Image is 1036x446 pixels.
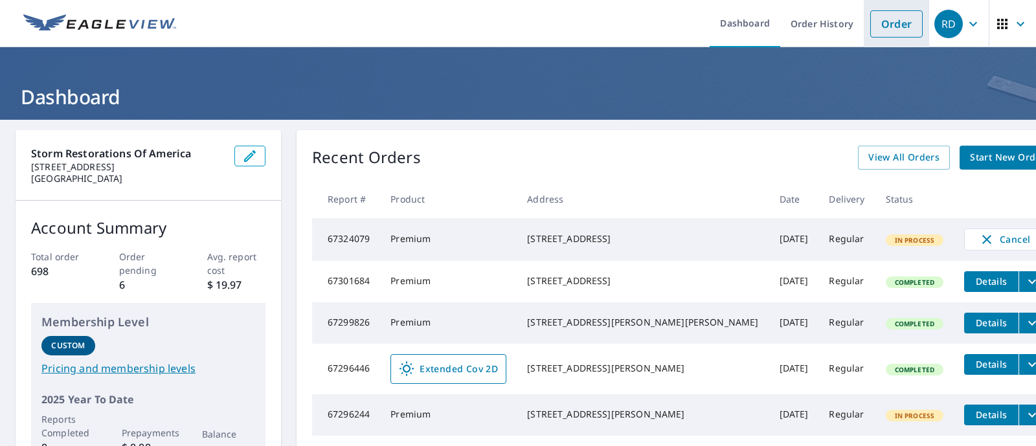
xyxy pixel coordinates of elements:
a: Extended Cov 2D [390,354,506,384]
div: [STREET_ADDRESS][PERSON_NAME] [527,408,758,421]
span: Completed [887,278,942,287]
img: EV Logo [23,14,176,34]
td: [DATE] [769,344,819,394]
span: Details [972,408,1011,421]
th: Address [517,180,769,218]
div: [STREET_ADDRESS][PERSON_NAME][PERSON_NAME] [527,316,758,329]
p: 2025 Year To Date [41,392,255,407]
td: 67299826 [312,302,380,344]
td: Regular [818,394,875,436]
span: In Process [887,411,943,420]
button: detailsBtn-67301684 [964,271,1019,292]
p: Custom [51,340,85,351]
span: Completed [887,365,942,374]
p: Prepayments [122,426,175,440]
p: Recent Orders [312,146,421,170]
td: [DATE] [769,302,819,344]
button: detailsBtn-67296244 [964,405,1019,425]
p: Membership Level [41,313,255,331]
div: [STREET_ADDRESS] [527,274,758,287]
button: detailsBtn-67299826 [964,313,1019,333]
p: Storm Restorations of America [31,146,224,161]
th: Status [875,180,954,218]
span: Details [972,358,1011,370]
p: Balance [202,427,256,441]
a: View All Orders [858,146,950,170]
p: [GEOGRAPHIC_DATA] [31,173,224,184]
td: Premium [380,261,517,302]
td: Premium [380,302,517,344]
p: [STREET_ADDRESS] [31,161,224,173]
p: $ 19.97 [207,277,266,293]
span: Extended Cov 2D [399,361,498,377]
th: Delivery [818,180,875,218]
td: Regular [818,261,875,302]
th: Product [380,180,517,218]
button: detailsBtn-67296446 [964,354,1019,375]
div: RD [934,10,963,38]
td: Premium [380,218,517,261]
td: [DATE] [769,218,819,261]
span: Details [972,317,1011,329]
div: [STREET_ADDRESS][PERSON_NAME] [527,362,758,375]
p: 6 [119,277,178,293]
td: 67301684 [312,261,380,302]
td: Regular [818,302,875,344]
td: Premium [380,394,517,436]
p: Account Summary [31,216,265,240]
td: 67324079 [312,218,380,261]
a: Order [870,10,923,38]
span: Cancel [978,232,1031,247]
td: [DATE] [769,261,819,302]
p: Avg. report cost [207,250,266,277]
th: Date [769,180,819,218]
td: 67296446 [312,344,380,394]
a: Pricing and membership levels [41,361,255,376]
th: Report # [312,180,380,218]
span: In Process [887,236,943,245]
p: Total order [31,250,90,263]
span: View All Orders [868,150,940,166]
p: Reports Completed [41,412,95,440]
span: Completed [887,319,942,328]
td: Regular [818,344,875,394]
h1: Dashboard [16,84,1020,110]
p: 698 [31,263,90,279]
td: 67296244 [312,394,380,436]
span: Details [972,275,1011,287]
p: Order pending [119,250,178,277]
div: [STREET_ADDRESS] [527,232,758,245]
td: Regular [818,218,875,261]
td: [DATE] [769,394,819,436]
